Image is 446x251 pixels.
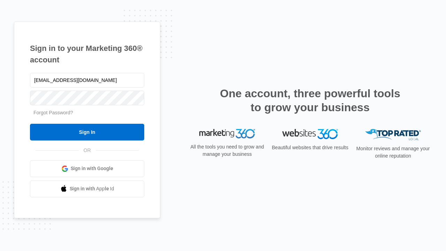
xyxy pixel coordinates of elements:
[71,165,113,172] span: Sign in with Google
[354,145,432,160] p: Monitor reviews and manage your online reputation
[271,144,349,151] p: Beautiful websites that drive results
[365,129,421,140] img: Top Rated Local
[30,124,144,140] input: Sign In
[218,86,402,114] h2: One account, three powerful tools to grow your business
[33,110,73,115] a: Forgot Password?
[70,185,114,192] span: Sign in with Apple Id
[30,73,144,88] input: Email
[30,43,144,66] h1: Sign in to your Marketing 360® account
[199,129,255,139] img: Marketing 360
[79,147,96,154] span: OR
[30,181,144,197] a: Sign in with Apple Id
[282,129,338,139] img: Websites 360
[30,160,144,177] a: Sign in with Google
[188,143,266,158] p: All the tools you need to grow and manage your business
